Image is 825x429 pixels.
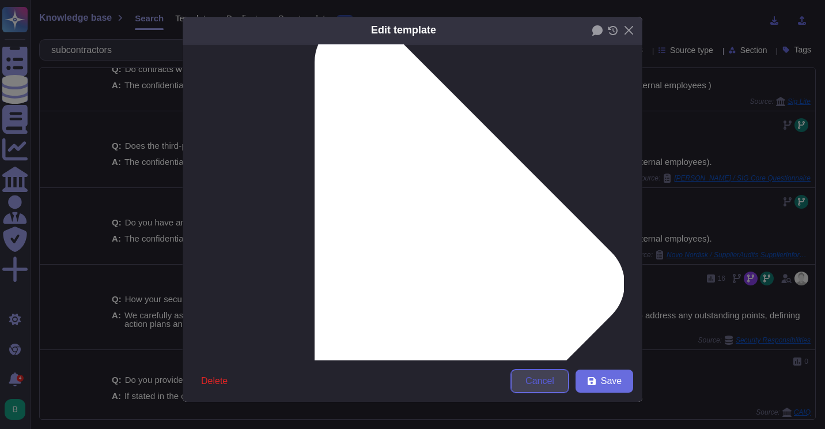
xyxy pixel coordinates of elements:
[576,370,633,393] button: Save
[620,21,638,39] button: Close
[601,377,622,386] span: Save
[371,22,436,38] div: Edit template
[192,370,237,393] button: Delete
[511,370,569,393] button: Cancel
[525,377,554,386] span: Cancel
[201,377,228,386] span: Delete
